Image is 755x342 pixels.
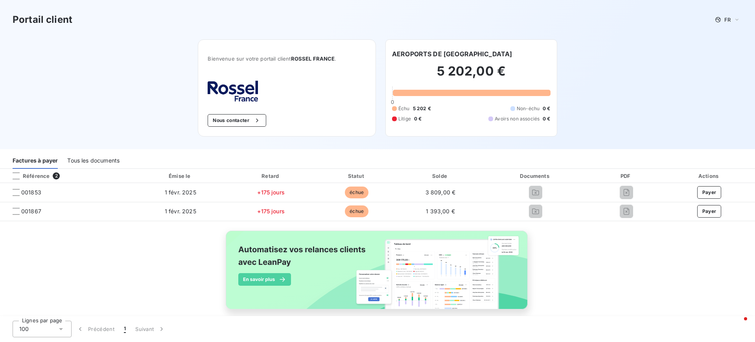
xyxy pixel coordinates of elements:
button: Payer [697,186,722,199]
div: Factures à payer [13,152,58,169]
span: ROSSEL FRANCE [291,55,335,62]
span: échue [345,187,368,198]
span: 1 393,00 € [426,208,455,214]
span: 1 [124,325,126,333]
h2: 5 202,00 € [392,63,551,87]
span: Bienvenue sur votre portail client . [208,55,366,62]
button: 1 [119,321,131,337]
span: 001853 [21,189,41,196]
span: Litige [398,115,411,122]
span: Avoirs non associés [495,115,540,122]
img: Company logo [208,81,258,102]
span: 100 [19,325,29,333]
div: PDF [591,172,662,180]
div: Retard [229,172,313,180]
span: 0 € [543,105,550,112]
button: Suivant [131,321,170,337]
span: FR [724,17,731,23]
span: 2 [53,172,60,179]
span: +175 jours [257,189,285,196]
span: échue [345,205,368,217]
span: Non-échu [517,105,540,112]
img: banner [219,226,536,323]
button: Payer [697,205,722,218]
iframe: Intercom live chat [728,315,747,334]
div: Émise le [135,172,226,180]
div: Référence [6,172,50,179]
span: 001867 [21,207,41,215]
button: Précédent [72,321,119,337]
span: 5 202 € [413,105,431,112]
span: 3 809,00 € [425,189,456,196]
span: 0 € [543,115,550,122]
span: 0 [391,99,394,105]
div: Statut [316,172,397,180]
div: Actions [665,172,753,180]
span: +175 jours [257,208,285,214]
h6: AEROPORTS DE [GEOGRAPHIC_DATA] [392,49,512,59]
div: Solde [401,172,480,180]
button: Nous contacter [208,114,266,127]
span: 1 févr. 2025 [165,208,196,214]
h3: Portail client [13,13,72,27]
div: Tous les documents [67,152,120,169]
span: 0 € [414,115,422,122]
span: Échu [398,105,410,112]
span: 1 févr. 2025 [165,189,196,196]
div: Documents [483,172,587,180]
